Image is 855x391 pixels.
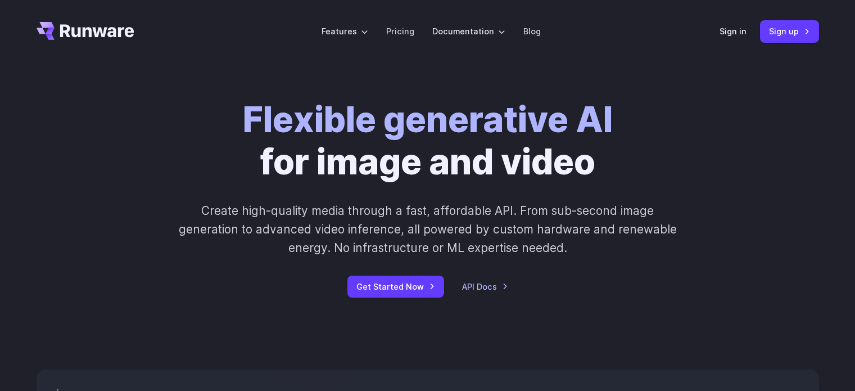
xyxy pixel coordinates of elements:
[523,25,541,38] a: Blog
[177,201,678,258] p: Create high-quality media through a fast, affordable API. From sub-second image generation to adv...
[720,25,747,38] a: Sign in
[37,22,134,40] a: Go to /
[432,25,505,38] label: Documentation
[243,99,613,183] h1: for image and video
[386,25,414,38] a: Pricing
[760,20,819,42] a: Sign up
[462,280,508,293] a: API Docs
[347,276,444,298] a: Get Started Now
[322,25,368,38] label: Features
[243,98,613,141] strong: Flexible generative AI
